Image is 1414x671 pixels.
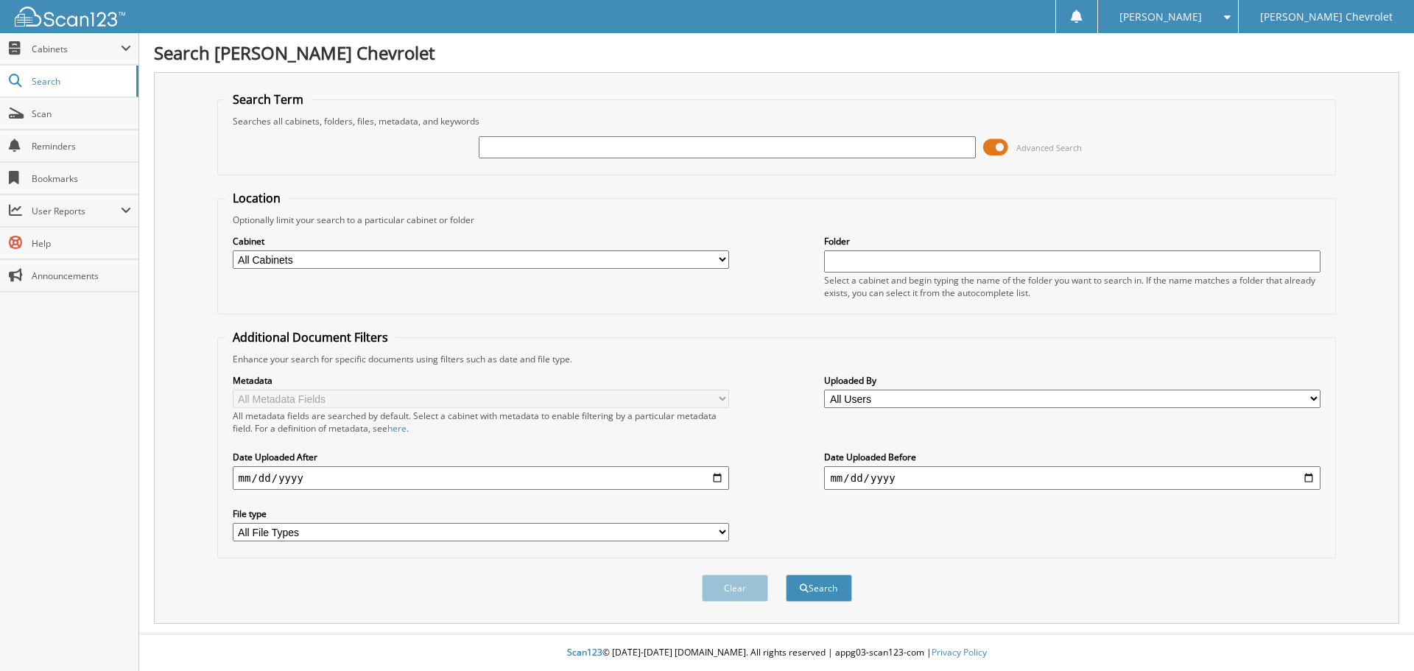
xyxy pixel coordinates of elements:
button: Clear [702,575,768,602]
span: Cabinets [32,43,121,55]
input: start [233,466,729,490]
h1: Search [PERSON_NAME] Chevrolet [154,41,1399,65]
a: Privacy Policy [932,646,987,658]
span: Help [32,237,131,250]
div: Select a cabinet and begin typing the name of the folder you want to search in. If the name match... [824,274,1320,299]
span: [PERSON_NAME] Chevrolet [1260,13,1393,21]
span: Search [32,75,129,88]
img: scan123-logo-white.svg [15,7,125,27]
span: User Reports [32,205,121,217]
span: [PERSON_NAME] [1119,13,1202,21]
span: Bookmarks [32,172,131,185]
span: Reminders [32,140,131,152]
div: Enhance your search for specific documents using filters such as date and file type. [225,353,1329,365]
div: Searches all cabinets, folders, files, metadata, and keywords [225,115,1329,127]
button: Search [786,575,852,602]
span: Announcements [32,270,131,282]
span: Advanced Search [1016,142,1082,153]
legend: Search Term [225,91,311,108]
label: Date Uploaded Before [824,451,1320,463]
label: Uploaded By [824,374,1320,387]
label: Folder [824,235,1320,247]
legend: Location [225,190,288,206]
label: File type [233,507,729,520]
a: here [387,422,407,435]
div: All metadata fields are searched by default. Select a cabinet with metadata to enable filtering b... [233,410,729,435]
input: end [824,466,1320,490]
div: Optionally limit your search to a particular cabinet or folder [225,214,1329,226]
span: Scan123 [567,646,602,658]
label: Cabinet [233,235,729,247]
div: © [DATE]-[DATE] [DOMAIN_NAME]. All rights reserved | appg03-scan123-com | [139,635,1414,671]
label: Metadata [233,374,729,387]
legend: Additional Document Filters [225,329,395,345]
label: Date Uploaded After [233,451,729,463]
span: Scan [32,108,131,120]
